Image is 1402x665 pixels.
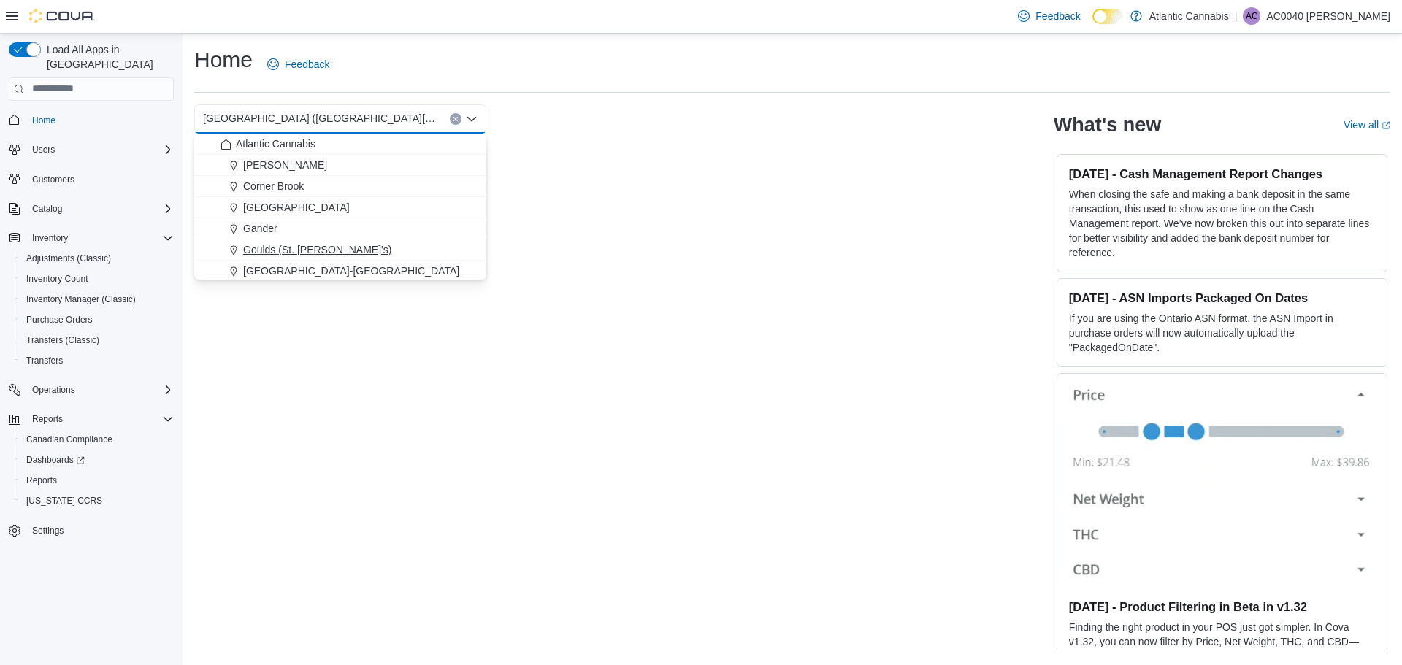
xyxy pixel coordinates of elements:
button: [PERSON_NAME] [194,155,486,176]
input: Dark Mode [1092,9,1123,24]
a: Home [26,112,61,129]
span: Customers [32,174,74,185]
button: Canadian Compliance [15,429,180,450]
span: Home [32,115,55,126]
span: Atlantic Cannabis [236,137,315,151]
button: Users [3,139,180,160]
button: Inventory Count [15,269,180,289]
span: [GEOGRAPHIC_DATA] ([GEOGRAPHIC_DATA][PERSON_NAME]) [203,109,435,127]
span: Reports [26,410,174,428]
button: Gander [194,218,486,239]
nav: Complex example [9,104,174,580]
a: Dashboards [20,451,91,469]
span: Users [26,141,174,158]
a: Feedback [261,50,335,79]
button: Goulds (St. [PERSON_NAME]'s) [194,239,486,261]
span: [GEOGRAPHIC_DATA]-[GEOGRAPHIC_DATA] [243,264,459,278]
button: Clear input [450,113,461,125]
span: [US_STATE] CCRS [26,495,102,507]
span: Corner Brook [243,179,304,193]
button: Catalog [26,200,68,218]
a: Customers [26,171,80,188]
span: Inventory Manager (Classic) [26,293,136,305]
span: Inventory [26,229,174,247]
span: Reports [26,474,57,486]
span: Inventory [32,232,68,244]
span: Settings [26,521,174,539]
button: Purchase Orders [15,310,180,330]
a: Purchase Orders [20,311,99,328]
p: AC0040 [PERSON_NAME] [1266,7,1390,25]
a: Transfers [20,352,69,369]
span: Adjustments (Classic) [20,250,174,267]
span: Canadian Compliance [20,431,174,448]
button: Users [26,141,61,158]
h3: [DATE] - Cash Management Report Changes [1069,166,1375,181]
p: Atlantic Cannabis [1149,7,1229,25]
button: Reports [15,470,180,491]
h3: [DATE] - Product Filtering in Beta in v1.32 [1069,599,1375,614]
a: Transfers (Classic) [20,331,105,349]
img: Cova [29,9,95,23]
span: Reports [32,413,63,425]
span: Load All Apps in [GEOGRAPHIC_DATA] [41,42,174,72]
span: Home [26,111,174,129]
button: Home [3,109,180,131]
span: [PERSON_NAME] [243,158,327,172]
button: Settings [3,520,180,541]
span: Operations [26,381,174,399]
span: Feedback [1035,9,1080,23]
button: Inventory [3,228,180,248]
h2: What's new [1054,113,1161,137]
button: Operations [3,380,180,400]
span: Washington CCRS [20,492,174,510]
p: | [1235,7,1238,25]
svg: External link [1382,121,1390,130]
button: Transfers (Classic) [15,330,180,350]
span: Dashboards [20,451,174,469]
span: Transfers (Classic) [26,334,99,346]
button: Reports [3,409,180,429]
span: Transfers (Classic) [20,331,174,349]
a: Dashboards [15,450,180,470]
span: Feedback [285,57,329,72]
button: Catalog [3,199,180,219]
button: [GEOGRAPHIC_DATA] [194,197,486,218]
span: Goulds (St. [PERSON_NAME]'s) [243,242,391,257]
span: Users [32,144,55,155]
p: If you are using the Ontario ASN format, the ASN Import in purchase orders will now automatically... [1069,311,1375,355]
span: Customers [26,170,174,188]
button: Close list of options [466,113,478,125]
span: Operations [32,384,75,396]
span: Reports [20,472,174,489]
span: Transfers [20,352,174,369]
span: Adjustments (Classic) [26,253,111,264]
button: Transfers [15,350,180,371]
button: Customers [3,169,180,190]
span: Gander [243,221,277,236]
button: [US_STATE] CCRS [15,491,180,511]
a: Settings [26,522,69,539]
button: Inventory Manager (Classic) [15,289,180,310]
span: Inventory Count [20,270,174,288]
p: When closing the safe and making a bank deposit in the same transaction, this used to show as one... [1069,187,1375,260]
a: View allExternal link [1344,119,1390,131]
div: AC0040 Collins Brittany [1243,7,1260,25]
span: Inventory Count [26,273,88,285]
span: Dashboards [26,454,85,466]
span: Catalog [26,200,174,218]
h1: Home [194,45,253,74]
a: Adjustments (Classic) [20,250,117,267]
a: Reports [20,472,63,489]
button: Operations [26,381,81,399]
span: Catalog [32,203,62,215]
a: Feedback [1012,1,1086,31]
span: Inventory Manager (Classic) [20,291,174,308]
button: [GEOGRAPHIC_DATA]-[GEOGRAPHIC_DATA] [194,261,486,282]
a: Inventory Manager (Classic) [20,291,142,308]
a: Canadian Compliance [20,431,118,448]
span: Transfers [26,355,63,366]
span: Purchase Orders [26,314,93,326]
button: Adjustments (Classic) [15,248,180,269]
h3: [DATE] - ASN Imports Packaged On Dates [1069,291,1375,305]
